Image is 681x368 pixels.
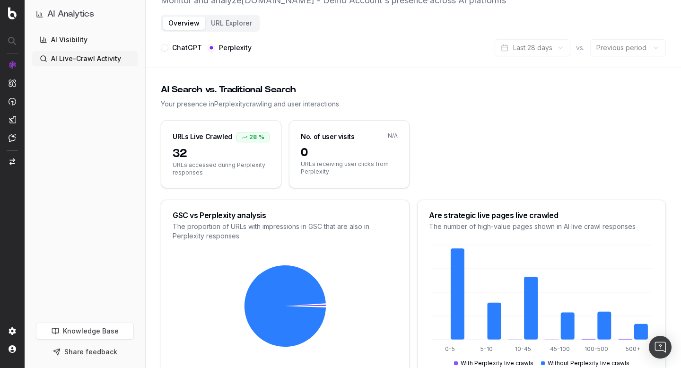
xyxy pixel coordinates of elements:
span: 0 [301,145,398,160]
div: Without Perplexity live crawls [541,359,629,367]
button: Share feedback [36,343,134,360]
a: Knowledge Base [36,323,134,340]
button: URL Explorer [205,17,258,30]
div: Open Intercom Messenger [649,336,672,359]
div: 28 [236,132,270,142]
a: AI Live-Crawl Activity [32,51,138,66]
img: Analytics [9,61,16,69]
h1: AI Analytics [47,8,94,21]
img: Switch project [9,158,15,165]
div: URLs Live Crawled [173,132,232,141]
span: URLs accessed during Perplexity responses [173,161,270,176]
button: AI Analytics [36,8,134,21]
button: Overview [163,17,205,30]
a: AI Visibility [32,32,138,47]
label: ChatGPT [172,44,202,51]
img: My account [9,345,16,353]
img: Botify logo [8,7,17,19]
tspan: 0-5 [445,345,455,352]
img: Setting [9,327,16,335]
tspan: 5-10 [480,345,493,352]
tspan: 10-45 [515,345,531,352]
img: Studio [9,116,16,123]
span: N/A [388,132,398,140]
span: 32 [173,146,270,161]
tspan: 100-500 [585,345,608,352]
div: No. of user visits [301,132,355,141]
div: The number of high-value pages shown in AI live crawl responses [429,222,654,231]
img: Activation [9,97,16,105]
label: Perplexity [219,44,252,51]
span: URLs receiving user clicks from Perplexity [301,160,398,175]
div: The proportion of URLs with impressions in GSC that are also in Perplexity responses [173,222,398,241]
span: vs. [576,43,585,53]
tspan: 500+ [626,345,640,352]
img: Assist [9,134,16,142]
div: Your presence in Perplexity crawling and user interactions [161,99,666,109]
div: AI Search vs. Traditional Search [161,83,666,96]
span: % [259,133,264,141]
img: Intelligence [9,79,16,87]
div: GSC vs Perplexity analysis [173,211,398,219]
div: Are strategic live pages live crawled [429,211,654,219]
div: With Perplexity live crawls [454,359,533,367]
tspan: 45-100 [550,345,570,352]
